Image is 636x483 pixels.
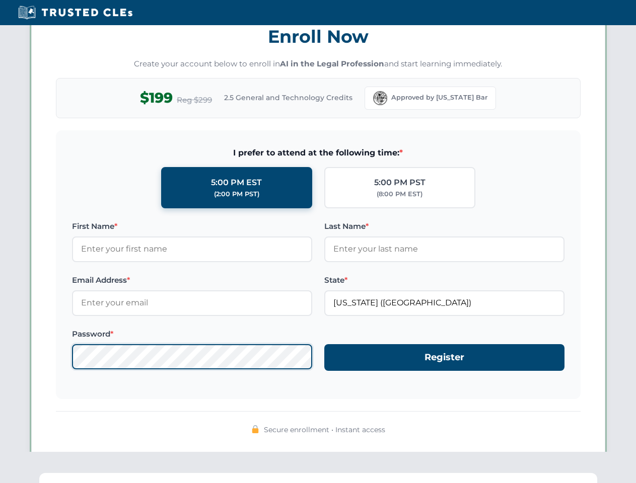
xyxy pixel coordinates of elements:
[324,220,564,232] label: Last Name
[324,274,564,286] label: State
[324,236,564,262] input: Enter your last name
[280,59,384,68] strong: AI in the Legal Profession
[224,92,352,103] span: 2.5 General and Technology Credits
[211,176,262,189] div: 5:00 PM EST
[324,344,564,371] button: Register
[72,274,312,286] label: Email Address
[377,189,422,199] div: (8:00 PM EST)
[177,94,212,106] span: Reg $299
[72,328,312,340] label: Password
[374,176,426,189] div: 5:00 PM PST
[324,290,564,315] input: Florida (FL)
[72,236,312,262] input: Enter your first name
[264,424,385,435] span: Secure enrollment • Instant access
[140,87,173,109] span: $199
[15,5,135,20] img: Trusted CLEs
[56,21,581,52] h3: Enroll Now
[391,93,487,103] span: Approved by [US_STATE] Bar
[72,220,312,232] label: First Name
[373,91,387,105] img: Florida Bar
[72,146,564,159] span: I prefer to attend at the following time:
[72,290,312,315] input: Enter your email
[214,189,259,199] div: (2:00 PM PST)
[251,425,259,433] img: 🔒
[56,58,581,70] p: Create your account below to enroll in and start learning immediately.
